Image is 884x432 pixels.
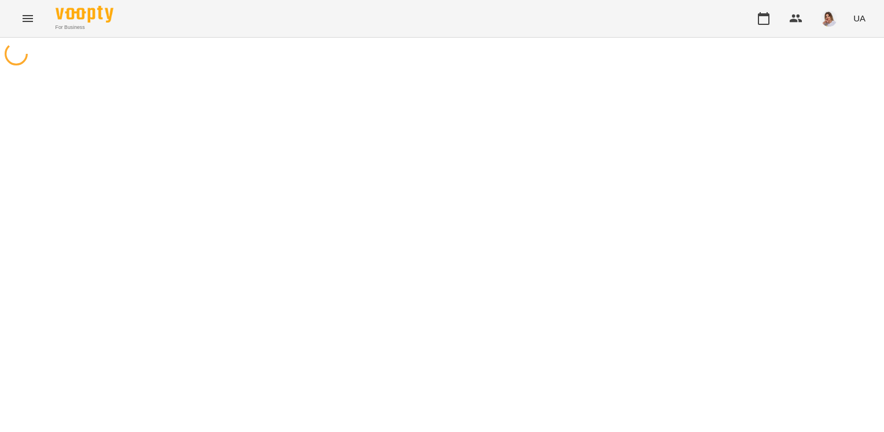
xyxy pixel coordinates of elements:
span: UA [853,12,865,24]
span: For Business [56,24,113,31]
img: Voopty Logo [56,6,113,23]
img: d332a1c3318355be326c790ed3ba89f4.jpg [821,10,837,27]
button: Menu [14,5,42,32]
button: UA [849,8,870,29]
